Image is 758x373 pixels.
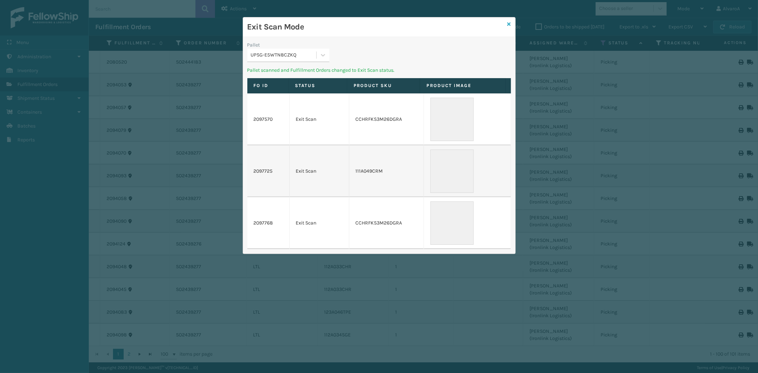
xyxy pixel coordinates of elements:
[254,116,273,123] a: 2097570
[354,82,414,89] label: Product SKU
[295,82,340,89] label: Status
[254,82,282,89] label: FO ID
[349,93,424,145] td: CCHRFKS3M26DGRA
[251,52,317,59] div: UPSG-E5WTN8CZKQ
[430,98,474,141] img: 51104088640_40f294f443_o-scaled-700x700.jpg
[290,93,349,145] td: Exit Scan
[426,82,499,89] label: Product Image
[247,22,505,32] h3: Exit Scan Mode
[349,197,424,249] td: CCHRFKS3M26DGRA
[247,66,511,74] p: Pallet scanned and Fulfillment Orders changed to Exit Scan status.
[349,145,424,197] td: 111A049CRM
[430,201,474,245] img: 51104088640_40f294f443_o-scaled-700x700.jpg
[247,41,260,49] label: Pallet
[254,220,273,227] a: 2097768
[430,150,474,193] img: 51104088640_40f294f443_o-scaled-700x700.jpg
[290,197,349,249] td: Exit Scan
[254,168,273,175] a: 2097725
[290,145,349,197] td: Exit Scan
